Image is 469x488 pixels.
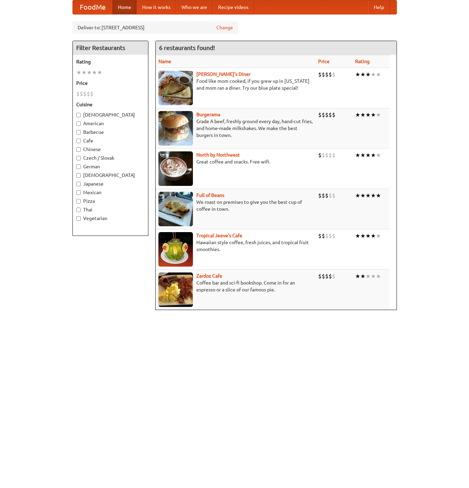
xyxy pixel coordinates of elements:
[76,90,80,98] li: $
[213,0,254,14] a: Recipe videos
[83,90,87,98] li: $
[322,192,325,199] li: $
[76,165,81,169] input: German
[376,272,381,280] li: ★
[158,118,313,139] p: Grade A beef, freshly ground every day, hand-cut fries, and home-made milkshakes. We make the bes...
[158,232,193,267] img: jeeves.jpg
[76,113,81,117] input: [DEMOGRAPHIC_DATA]
[365,71,371,78] li: ★
[76,163,145,170] label: German
[332,151,335,159] li: $
[113,0,137,14] a: Home
[76,120,145,127] label: American
[371,111,376,119] li: ★
[158,272,193,307] img: zardoz.jpg
[360,111,365,119] li: ★
[360,272,365,280] li: ★
[329,232,332,240] li: $
[76,155,145,161] label: Czech / Slovak
[158,59,171,64] a: Name
[76,180,145,187] label: Japanese
[332,272,335,280] li: $
[196,152,240,158] a: North by Northwest
[196,233,242,238] a: Tropical Jeeve's Cafe
[329,71,332,78] li: $
[355,151,360,159] li: ★
[76,182,81,186] input: Japanese
[360,232,365,240] li: ★
[80,90,83,98] li: $
[318,232,322,240] li: $
[360,151,365,159] li: ★
[355,272,360,280] li: ★
[76,199,81,203] input: Pizza
[90,90,94,98] li: $
[158,151,193,186] img: north.jpg
[97,69,102,76] li: ★
[371,71,376,78] li: ★
[329,192,332,199] li: $
[158,239,313,253] p: Hawaiian style coffee, fresh juices, and tropical fruit smoothies.
[158,111,193,146] img: burgerama.jpg
[329,111,332,119] li: $
[87,69,92,76] li: ★
[322,111,325,119] li: $
[76,146,145,153] label: Chinese
[76,198,145,205] label: Pizza
[76,208,81,212] input: Thai
[360,71,365,78] li: ★
[325,192,329,199] li: $
[158,71,193,105] img: sallys.jpg
[176,0,213,14] a: Who we are
[376,151,381,159] li: ★
[216,24,233,31] a: Change
[76,190,81,195] input: Mexican
[322,71,325,78] li: $
[196,273,222,279] a: Zardoz Cafe
[365,232,371,240] li: ★
[376,232,381,240] li: ★
[76,130,81,135] input: Barbecue
[332,71,335,78] li: $
[159,44,215,51] ng-pluralize: 6 restaurants found!
[92,69,97,76] li: ★
[322,272,325,280] li: $
[196,192,224,198] a: Full of Beans
[76,69,81,76] li: ★
[371,232,376,240] li: ★
[158,279,313,293] p: Coffee bar and sci-fi bookshop. Come in for an espresso or a slice of our famous pie.
[371,151,376,159] li: ★
[318,151,322,159] li: $
[332,111,335,119] li: $
[325,272,329,280] li: $
[72,21,238,34] div: Deliver to: [STREET_ADDRESS]
[76,58,145,65] h5: Rating
[318,71,322,78] li: $
[322,151,325,159] li: $
[196,71,251,77] a: [PERSON_NAME]'s Diner
[365,192,371,199] li: ★
[158,199,313,212] p: We roast on premises to give you the best cup of coffee in town.
[73,0,113,14] a: FoodMe
[332,232,335,240] li: $
[196,112,220,117] b: Burgerama
[318,59,330,64] a: Price
[325,232,329,240] li: $
[325,71,329,78] li: $
[376,192,381,199] li: ★
[368,0,390,14] a: Help
[158,158,313,165] p: Great coffee and snacks. Free wifi.
[355,192,360,199] li: ★
[76,215,145,222] label: Vegetarian
[355,59,370,64] a: Rating
[158,192,193,226] img: beans.jpg
[76,156,81,160] input: Czech / Slovak
[325,151,329,159] li: $
[355,232,360,240] li: ★
[76,206,145,213] label: Thai
[76,147,81,152] input: Chinese
[76,101,145,108] h5: Cuisine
